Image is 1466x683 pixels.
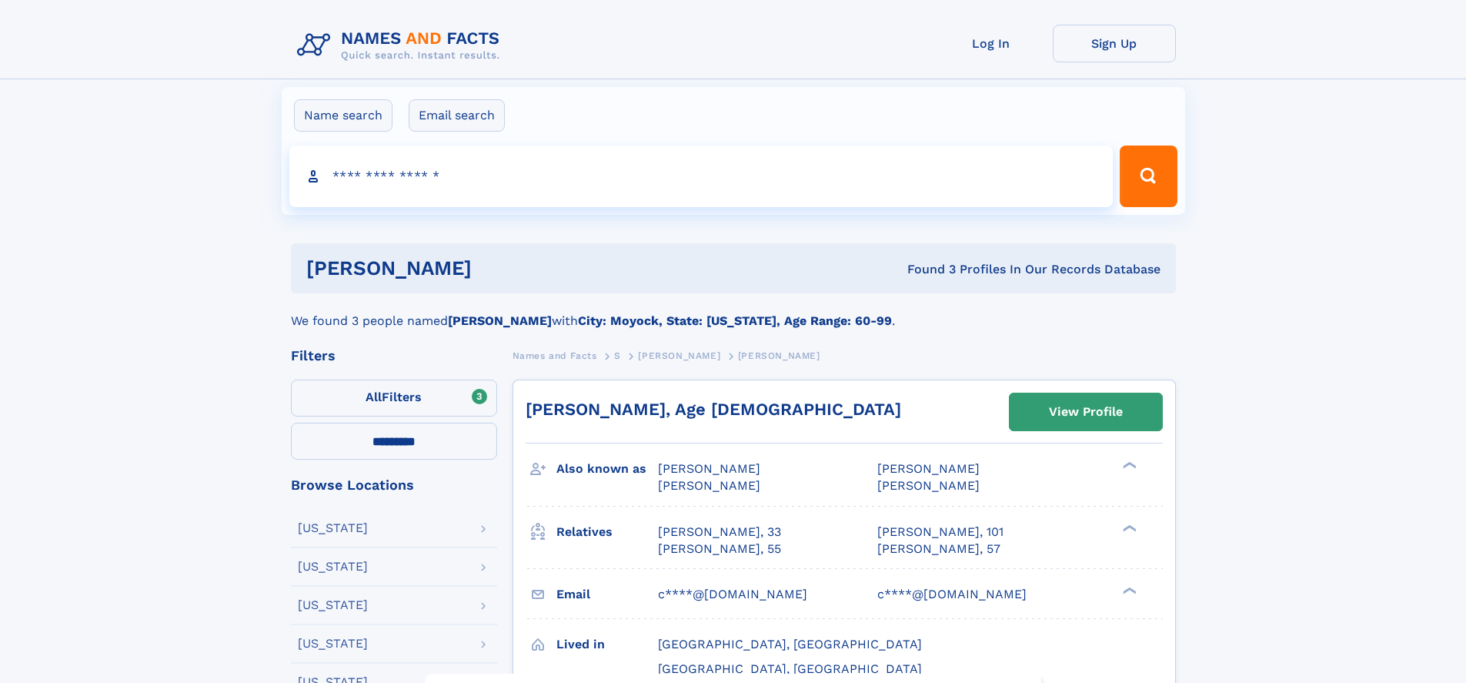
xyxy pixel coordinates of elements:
[556,581,658,608] h3: Email
[448,313,552,328] b: [PERSON_NAME]
[289,146,1114,207] input: search input
[298,599,368,611] div: [US_STATE]
[658,478,760,493] span: [PERSON_NAME]
[291,25,513,66] img: Logo Names and Facts
[738,350,820,361] span: [PERSON_NAME]
[658,524,781,541] a: [PERSON_NAME], 33
[1119,585,1137,595] div: ❯
[1010,393,1162,430] a: View Profile
[658,637,922,651] span: [GEOGRAPHIC_DATA], [GEOGRAPHIC_DATA]
[291,478,497,492] div: Browse Locations
[556,456,658,482] h3: Also known as
[638,350,720,361] span: [PERSON_NAME]
[877,478,980,493] span: [PERSON_NAME]
[1049,394,1123,430] div: View Profile
[658,461,760,476] span: [PERSON_NAME]
[638,346,720,365] a: [PERSON_NAME]
[578,313,892,328] b: City: Moyock, State: [US_STATE], Age Range: 60-99
[306,259,690,278] h1: [PERSON_NAME]
[409,99,505,132] label: Email search
[930,25,1053,62] a: Log In
[1119,460,1137,470] div: ❯
[294,99,392,132] label: Name search
[1119,523,1137,533] div: ❯
[556,519,658,545] h3: Relatives
[291,349,497,363] div: Filters
[556,631,658,658] h3: Lived in
[877,541,1000,557] a: [PERSON_NAME], 57
[658,661,922,676] span: [GEOGRAPHIC_DATA], [GEOGRAPHIC_DATA]
[614,350,621,361] span: S
[1120,146,1177,207] button: Search Button
[1053,25,1176,62] a: Sign Up
[298,522,368,534] div: [US_STATE]
[298,561,368,573] div: [US_STATE]
[291,380,497,417] label: Filters
[291,293,1176,330] div: We found 3 people named with .
[614,346,621,365] a: S
[877,461,980,476] span: [PERSON_NAME]
[513,346,597,365] a: Names and Facts
[877,524,1003,541] a: [PERSON_NAME], 101
[298,638,368,650] div: [US_STATE]
[366,390,382,404] span: All
[658,541,781,557] a: [PERSON_NAME], 55
[690,261,1160,278] div: Found 3 Profiles In Our Records Database
[526,400,901,419] a: [PERSON_NAME], Age [DEMOGRAPHIC_DATA]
